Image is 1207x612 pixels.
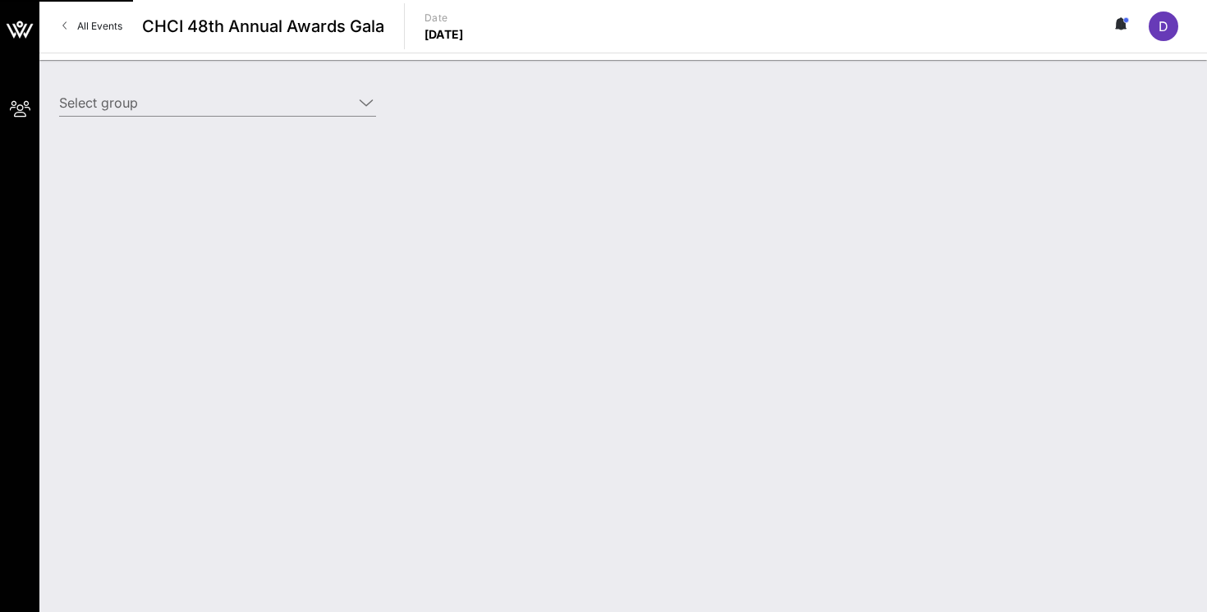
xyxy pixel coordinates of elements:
[425,10,464,26] p: Date
[53,13,132,39] a: All Events
[77,20,122,32] span: All Events
[1159,18,1168,35] span: D
[142,14,384,39] span: CHCI 48th Annual Awards Gala
[425,26,464,43] p: [DATE]
[1149,12,1178,41] div: D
